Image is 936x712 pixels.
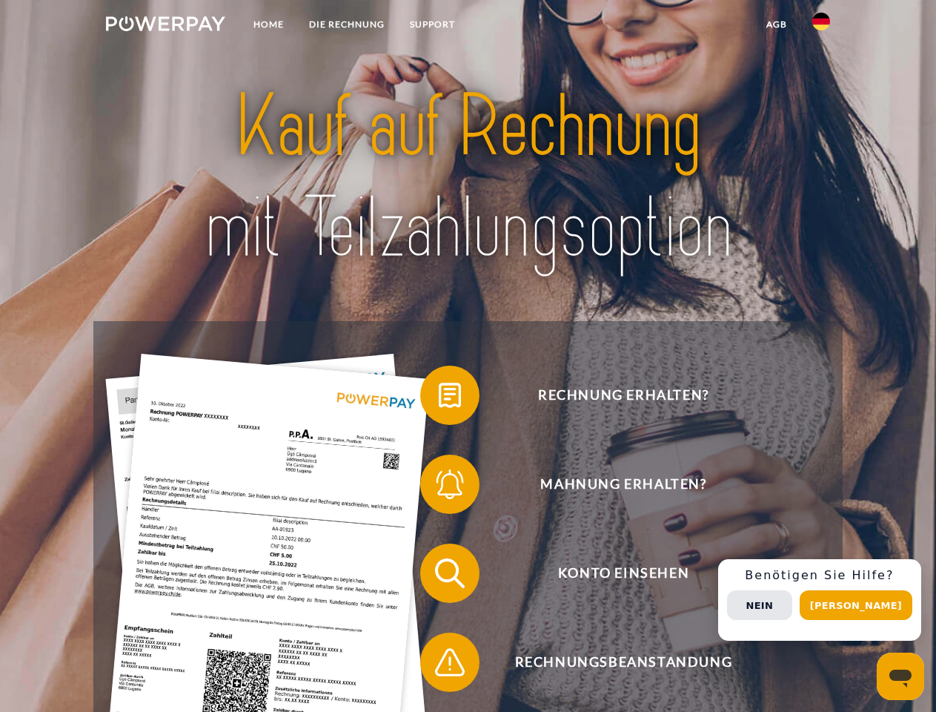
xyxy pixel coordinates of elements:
a: agb [754,11,800,38]
button: Nein [727,590,792,620]
span: Rechnung erhalten? [442,366,805,425]
img: logo-powerpay-white.svg [106,16,225,31]
img: title-powerpay_de.svg [142,71,794,284]
a: DIE RECHNUNG [296,11,397,38]
button: [PERSON_NAME] [800,590,912,620]
div: Schnellhilfe [718,559,921,641]
button: Rechnungsbeanstandung [420,633,806,692]
iframe: Schaltfläche zum Öffnen des Messaging-Fensters [877,653,924,700]
span: Mahnung erhalten? [442,455,805,514]
span: Rechnungsbeanstandung [442,633,805,692]
img: qb_bill.svg [431,377,468,414]
span: Konto einsehen [442,544,805,603]
img: qb_search.svg [431,555,468,592]
a: Home [241,11,296,38]
h3: Benötigen Sie Hilfe? [727,568,912,583]
button: Konto einsehen [420,544,806,603]
a: SUPPORT [397,11,468,38]
img: qb_bell.svg [431,466,468,503]
img: de [812,13,830,30]
img: qb_warning.svg [431,644,468,681]
button: Mahnung erhalten? [420,455,806,514]
button: Rechnung erhalten? [420,366,806,425]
